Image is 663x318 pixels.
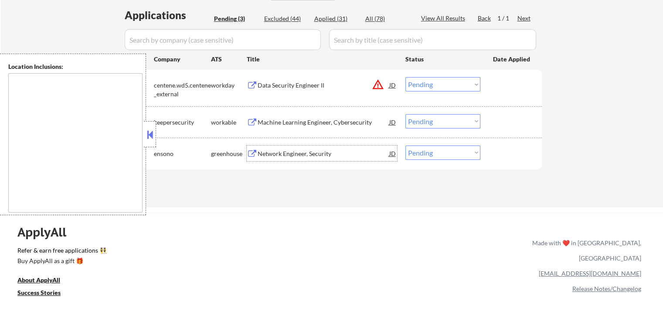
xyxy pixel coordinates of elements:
div: Location Inclusions: [8,62,143,71]
div: Made with ❤️ in [GEOGRAPHIC_DATA], [GEOGRAPHIC_DATA] [529,235,641,266]
div: Status [405,51,480,67]
div: Applied (31) [314,14,358,23]
div: Date Applied [493,55,531,64]
a: [EMAIL_ADDRESS][DOMAIN_NAME] [539,270,641,277]
div: Machine Learning Engineer, Cybersecurity [258,118,389,127]
div: View All Results [421,14,468,23]
input: Search by company (case sensitive) [125,29,321,50]
div: Excluded (44) [264,14,308,23]
div: JD [388,77,397,93]
div: ApplyAll [17,225,76,240]
div: Buy ApplyAll as a gift 🎁 [17,258,105,264]
div: greenhouse [211,149,247,158]
a: About ApplyAll [17,276,72,287]
div: JD [388,145,397,161]
div: Data Security Engineer II [258,81,389,90]
div: workday [211,81,247,90]
div: centene.wd5.centene_external [154,81,211,98]
div: Applications [125,10,211,20]
div: JD [388,114,397,130]
a: Release Notes/Changelog [572,285,641,292]
div: keepersecurity [154,118,211,127]
div: Network Engineer, Security [258,149,389,158]
a: Success Stories [17,288,72,299]
div: All (78) [365,14,409,23]
div: Pending (3) [214,14,258,23]
div: Company [154,55,211,64]
div: ATS [211,55,247,64]
div: 1 / 1 [497,14,517,23]
button: warning_amber [372,78,384,91]
div: Back [478,14,492,23]
div: ensono [154,149,211,158]
a: Refer & earn free applications 👯‍♀️ [17,247,350,257]
u: Success Stories [17,289,61,296]
div: Next [517,14,531,23]
div: Title [247,55,397,64]
div: workable [211,118,247,127]
a: Buy ApplyAll as a gift 🎁 [17,257,105,267]
u: About ApplyAll [17,276,60,284]
input: Search by title (case sensitive) [329,29,536,50]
